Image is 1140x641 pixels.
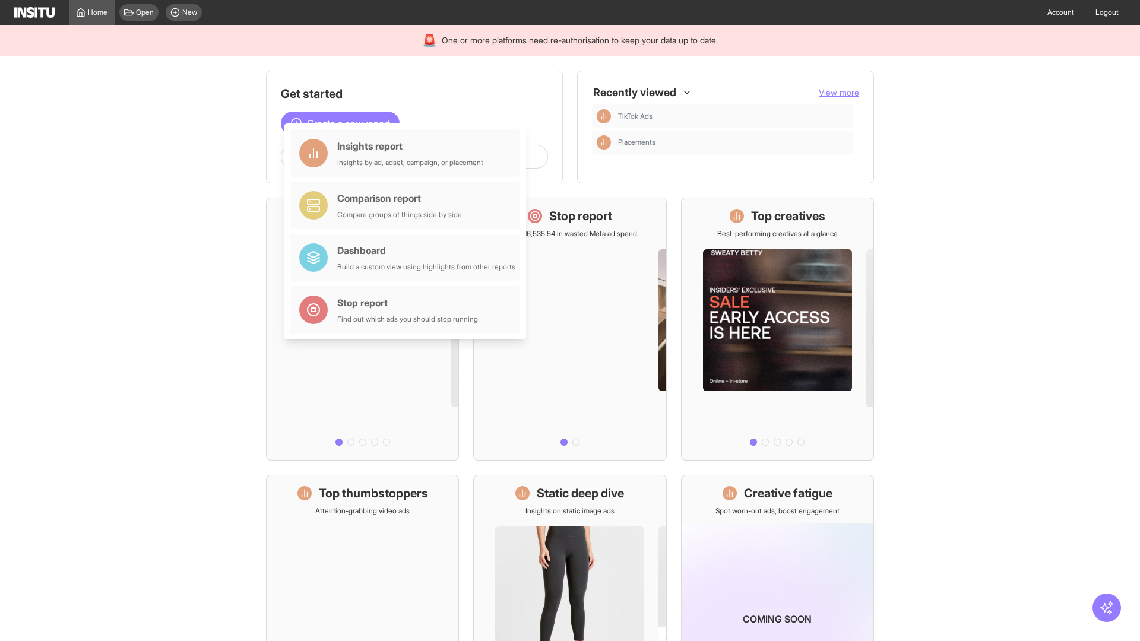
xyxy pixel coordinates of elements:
[422,32,437,49] div: 🚨
[88,8,107,17] span: Home
[819,87,859,97] span: View more
[182,8,197,17] span: New
[281,85,548,102] h1: Get started
[266,198,459,461] a: What's live nowSee all active ads instantly
[525,506,615,516] p: Insights on static image ads
[717,229,838,239] p: Best-performing creatives at a glance
[442,34,718,46] span: One or more platforms need re-authorisation to keep your data up to date.
[337,139,483,153] div: Insights report
[337,210,462,220] div: Compare groups of things side by side
[337,315,478,324] div: Find out which ads you should stop running
[597,135,611,150] div: Insights
[503,229,637,239] p: Save £16,535.54 in wasted Meta ad spend
[618,138,850,147] span: Placements
[537,485,624,502] h1: Static deep dive
[337,296,478,310] div: Stop report
[281,112,400,135] button: Create a new report
[136,8,154,17] span: Open
[618,138,655,147] span: Placements
[681,198,874,461] a: Top creativesBest-performing creatives at a glance
[307,116,390,131] span: Create a new report
[337,191,462,205] div: Comparison report
[597,109,611,123] div: Insights
[751,208,825,224] h1: Top creatives
[473,198,666,461] a: Stop reportSave £16,535.54 in wasted Meta ad spend
[618,112,653,121] span: TikTok Ads
[14,7,55,18] img: Logo
[315,506,410,516] p: Attention-grabbing video ads
[319,485,428,502] h1: Top thumbstoppers
[549,208,612,224] h1: Stop report
[337,262,515,272] div: Build a custom view using highlights from other reports
[337,158,483,167] div: Insights by ad, adset, campaign, or placement
[337,243,515,258] div: Dashboard
[819,87,859,99] button: View more
[618,112,850,121] span: TikTok Ads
